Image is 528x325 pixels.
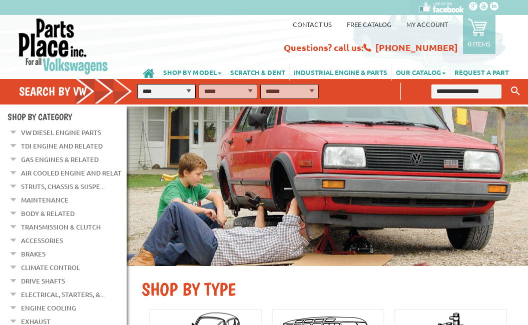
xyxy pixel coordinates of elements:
a: REQUEST A PART [450,63,513,80]
a: Drive Shafts [21,274,65,287]
a: TDI Engine and Related [21,139,103,152]
a: SHOP BY MODEL [159,63,226,80]
a: Body & Related [21,207,75,220]
a: Transmission & Clutch [21,220,101,233]
a: INDUSTRIAL ENGINE & PARTS [290,63,391,80]
a: OUR CATALOG [392,63,450,80]
a: 0 items [463,15,495,54]
img: Parts Place Inc! [18,17,109,75]
a: Contact us [293,20,332,28]
a: Electrical, Starters, &... [21,288,105,301]
h4: Search by VW [19,84,139,98]
a: Accessories [21,234,63,247]
a: Gas Engines & Related [21,153,99,166]
a: SCRATCH & DENT [226,63,289,80]
h4: Shop By Category [8,111,127,122]
a: Engine Cooling [21,301,76,314]
a: My Account [406,20,448,28]
a: Maintenance [21,193,69,206]
a: Free Catalog [347,20,391,28]
a: Brakes [21,247,46,260]
a: Air Cooled Engine and Related [21,166,130,179]
a: VW Diesel Engine Parts [21,126,101,139]
button: Keyword Search [508,83,523,99]
a: Climate Control [21,261,80,274]
h2: SHOP BY TYPE [142,278,513,300]
a: Struts, Chassis & Suspe... [21,180,105,193]
p: 0 items [468,39,490,48]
